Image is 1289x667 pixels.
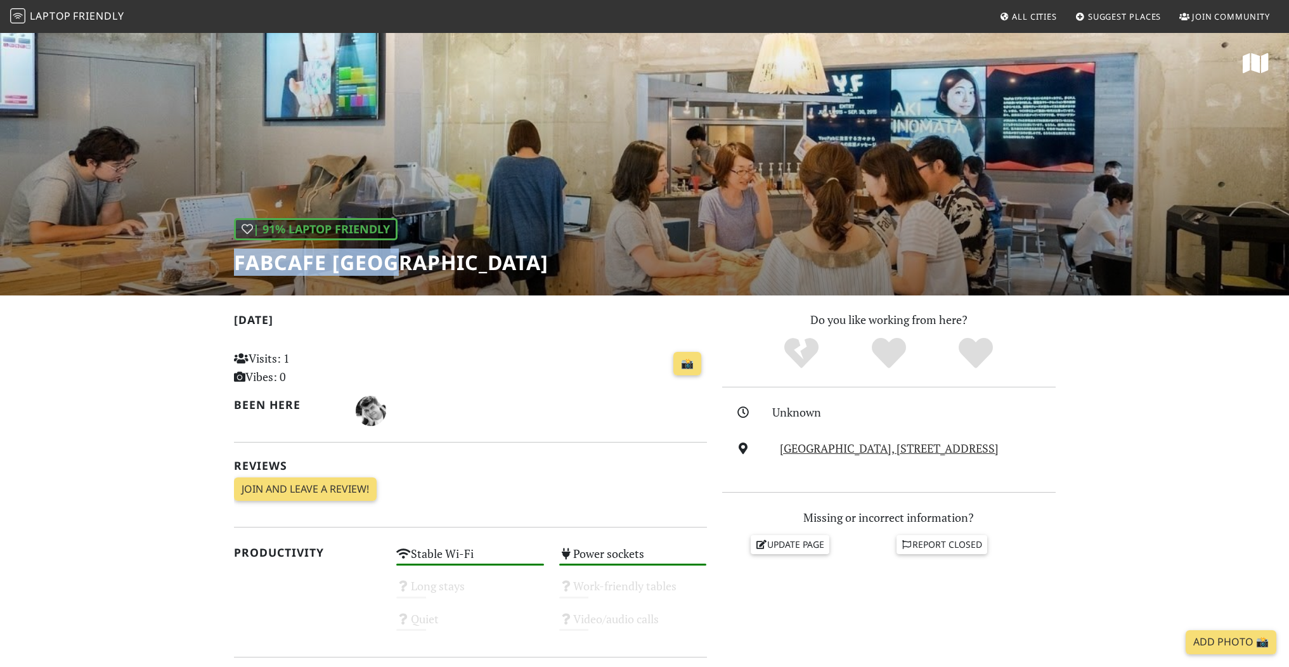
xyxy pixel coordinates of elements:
[722,508,1056,527] p: Missing or incorrect information?
[356,396,386,426] img: 2406-vlad.jpg
[751,535,829,554] a: Update page
[552,543,715,576] div: Power sockets
[10,8,25,23] img: LaptopFriendly
[234,546,382,559] h2: Productivity
[1012,11,1057,22] span: All Cities
[389,576,552,608] div: Long stays
[932,336,1020,371] div: Definitely!
[1186,630,1276,654] a: Add Photo 📸
[673,352,701,376] a: 📸
[234,313,707,332] h2: [DATE]
[552,609,715,641] div: Video/audio calls
[1192,11,1270,22] span: Join Community
[1174,5,1275,28] a: Join Community
[722,311,1056,329] p: Do you like working from here?
[772,403,1063,422] div: Unknown
[234,218,398,240] div: | 91% Laptop Friendly
[234,349,382,386] p: Visits: 1 Vibes: 0
[1070,5,1167,28] a: Suggest Places
[73,9,124,23] span: Friendly
[234,477,377,502] a: Join and leave a review!
[758,336,845,371] div: No
[10,6,124,28] a: LaptopFriendly LaptopFriendly
[234,459,707,472] h2: Reviews
[389,543,552,576] div: Stable Wi-Fi
[1088,11,1162,22] span: Suggest Places
[845,336,933,371] div: Yes
[30,9,71,23] span: Laptop
[234,398,341,411] h2: Been here
[356,402,386,417] span: Vlad Sitalo
[552,576,715,608] div: Work-friendly tables
[389,609,552,641] div: Quiet
[994,5,1062,28] a: All Cities
[897,535,988,554] a: Report closed
[234,250,548,275] h1: FabCafe [GEOGRAPHIC_DATA]
[780,441,999,456] a: [GEOGRAPHIC_DATA], [STREET_ADDRESS]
